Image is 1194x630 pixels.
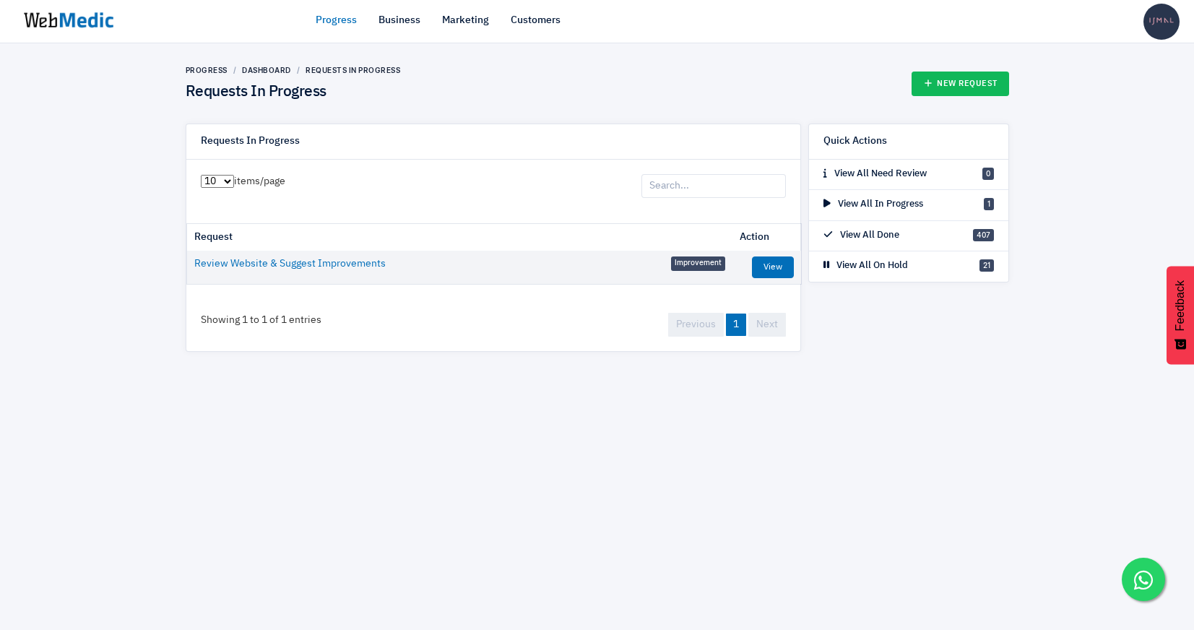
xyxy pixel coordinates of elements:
span: 1 [984,198,994,210]
a: Dashboard [242,66,291,74]
a: 1 [726,314,746,336]
span: Improvement [671,256,725,271]
a: Progress [186,66,228,74]
a: New Request [912,72,1009,96]
p: View All In Progress [823,197,923,212]
a: Requests In Progress [306,66,400,74]
a: Review Website & Suggest Improvements [194,256,386,272]
input: Search... [641,174,786,199]
p: View All Need Review [823,167,927,181]
h6: Requests In Progress [201,135,300,148]
span: 21 [979,259,994,272]
a: Marketing [442,13,489,28]
a: View [752,256,794,278]
span: Feedback [1174,280,1187,331]
a: Previous [668,313,724,337]
h6: Quick Actions [823,135,887,148]
nav: breadcrumb [186,65,401,76]
span: 407 [973,229,994,241]
a: Progress [316,13,357,28]
a: Next [748,313,786,337]
th: Action [732,224,801,251]
th: Request [187,224,733,251]
h4: Requests In Progress [186,83,401,102]
button: Feedback - Show survey [1167,266,1194,364]
a: Business [378,13,420,28]
label: items/page [201,174,285,189]
p: View All Done [823,228,899,243]
div: Showing 1 to 1 of 1 entries [186,298,336,342]
p: View All On Hold [823,259,908,273]
select: items/page [201,175,234,188]
span: 0 [982,168,994,180]
a: Customers [511,13,561,28]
